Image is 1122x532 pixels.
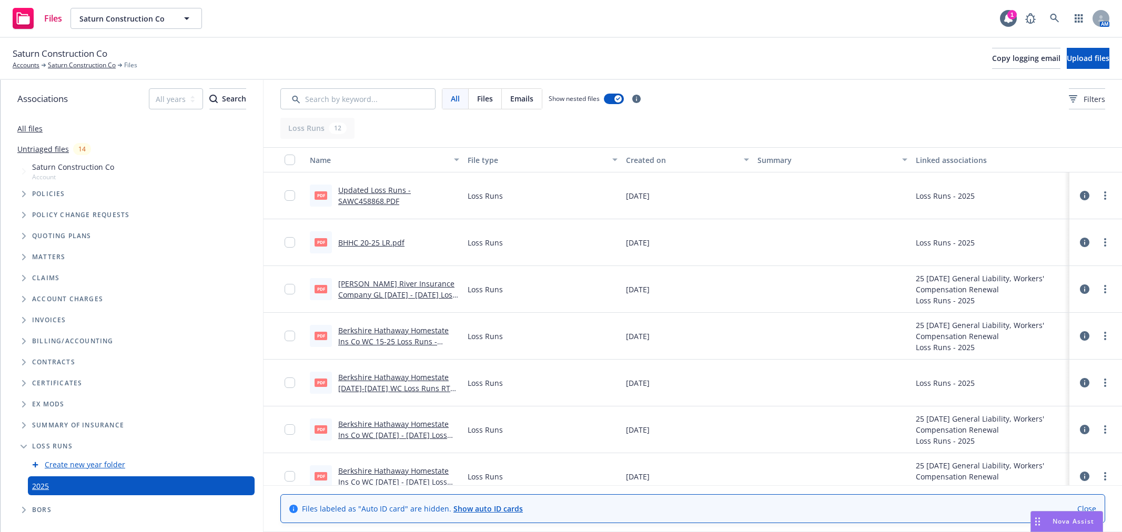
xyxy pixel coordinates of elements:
[1067,53,1109,63] span: Upload files
[79,13,170,24] span: Saturn Construction Co
[315,378,327,386] span: PDF
[73,143,91,155] div: 14
[285,155,295,165] input: Select all
[13,47,107,60] span: Saturn Construction Co
[451,93,460,104] span: All
[1099,189,1111,202] a: more
[44,14,62,23] span: Files
[32,507,52,513] span: BORs
[32,422,124,428] span: Summary of insurance
[32,480,49,492] a: 2025
[468,190,503,201] span: Loss Runs
[315,238,327,246] span: pdf
[1,159,263,331] div: Tree Example
[1067,48,1109,69] button: Upload files
[992,48,1060,69] button: Copy logging email
[626,471,650,482] span: [DATE]
[32,401,64,407] span: Ex Mods
[1099,470,1111,483] a: more
[1020,8,1041,29] a: Report a Bug
[17,92,68,106] span: Associations
[916,482,1065,493] div: Loss Runs - 2025
[315,332,327,340] span: pdf
[1030,511,1103,532] button: Nova Assist
[32,172,114,181] span: Account
[626,190,650,201] span: [DATE]
[468,237,503,248] span: Loss Runs
[338,419,449,451] a: Berkshire Hathaway Homestate Ins Co WC [DATE] - [DATE] Loss Runs - Valued [DATE].pdf
[285,284,295,294] input: Toggle Row Selected
[32,296,103,302] span: Account charges
[338,372,450,404] a: Berkshire Hathaway Homestate [DATE]-[DATE] WC Loss Runs RT Specialty.PDF
[32,317,66,323] span: Invoices
[48,60,116,70] a: Saturn Construction Co
[338,466,449,498] a: Berkshire Hathaway Homestate Ins Co WC [DATE] - [DATE] Loss Runs - Valued [DATE].pdf
[510,93,533,104] span: Emails
[209,88,246,109] button: SearchSearch
[468,331,503,342] span: Loss Runs
[1044,8,1065,29] a: Search
[1084,94,1105,105] span: Filters
[315,285,327,293] span: PDF
[1099,330,1111,342] a: more
[626,237,650,248] span: [DATE]
[315,425,327,433] span: pdf
[32,443,73,449] span: Loss Runs
[302,503,523,514] span: Files labeled as "Auto ID card" are hidden.
[338,279,456,311] a: [PERSON_NAME] River Insurance Company GL [DATE] - [DATE] Loss Runs - Valued [DATE].PDF
[338,185,411,206] a: Updated Loss Runs - SAWC458868.PDF
[992,53,1060,63] span: Copy logging email
[32,191,65,197] span: Policies
[626,331,650,342] span: [DATE]
[477,93,493,104] span: Files
[1077,503,1096,514] a: Close
[453,504,523,514] a: Show auto ID cards
[626,284,650,295] span: [DATE]
[70,8,202,29] button: Saturn Construction Co
[285,331,295,341] input: Toggle Row Selected
[285,237,295,248] input: Toggle Row Selected
[916,320,1065,342] div: 25 [DATE] General Liability, Workers' Compensation Renewal
[1007,10,1017,19] div: 1
[916,460,1065,482] div: 25 [DATE] General Liability, Workers' Compensation Renewal
[310,155,448,166] div: Name
[280,88,436,109] input: Search by keyword...
[916,155,1065,166] div: Linked associations
[17,124,43,134] a: All files
[1068,8,1089,29] a: Switch app
[468,424,503,435] span: Loss Runs
[285,471,295,482] input: Toggle Row Selected
[285,377,295,388] input: Toggle Row Selected
[622,147,753,172] button: Created on
[916,190,975,201] div: Loss Runs - 2025
[1031,511,1044,531] div: Drag to move
[32,380,82,386] span: Certificates
[626,377,650,388] span: [DATE]
[468,377,503,388] span: Loss Runs
[17,144,69,155] a: Untriaged files
[916,435,1065,446] div: Loss Runs - 2025
[32,359,75,365] span: Contracts
[32,233,92,239] span: Quoting plans
[916,295,1065,306] div: Loss Runs - 2025
[468,471,503,482] span: Loss Runs
[916,377,975,388] div: Loss Runs - 2025
[32,338,114,344] span: Billing/Accounting
[285,424,295,435] input: Toggle Row Selected
[1099,283,1111,295] a: more
[916,273,1065,295] div: 25 [DATE] General Liability, Workers' Compensation Renewal
[13,60,39,70] a: Accounts
[32,254,65,260] span: Matters
[124,60,137,70] span: Files
[8,4,66,33] a: Files
[549,94,600,103] span: Show nested files
[626,155,737,166] div: Created on
[468,155,605,166] div: File type
[626,424,650,435] span: [DATE]
[1053,517,1094,526] span: Nova Assist
[916,342,1065,353] div: Loss Runs - 2025
[916,237,975,248] div: Loss Runs - 2025
[468,284,503,295] span: Loss Runs
[338,325,449,357] a: Berkshire Hathaway Homestate Ins Co WC 15-25 Loss Runs - Valued [DATE].pdf
[32,161,114,172] span: Saturn Construction Co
